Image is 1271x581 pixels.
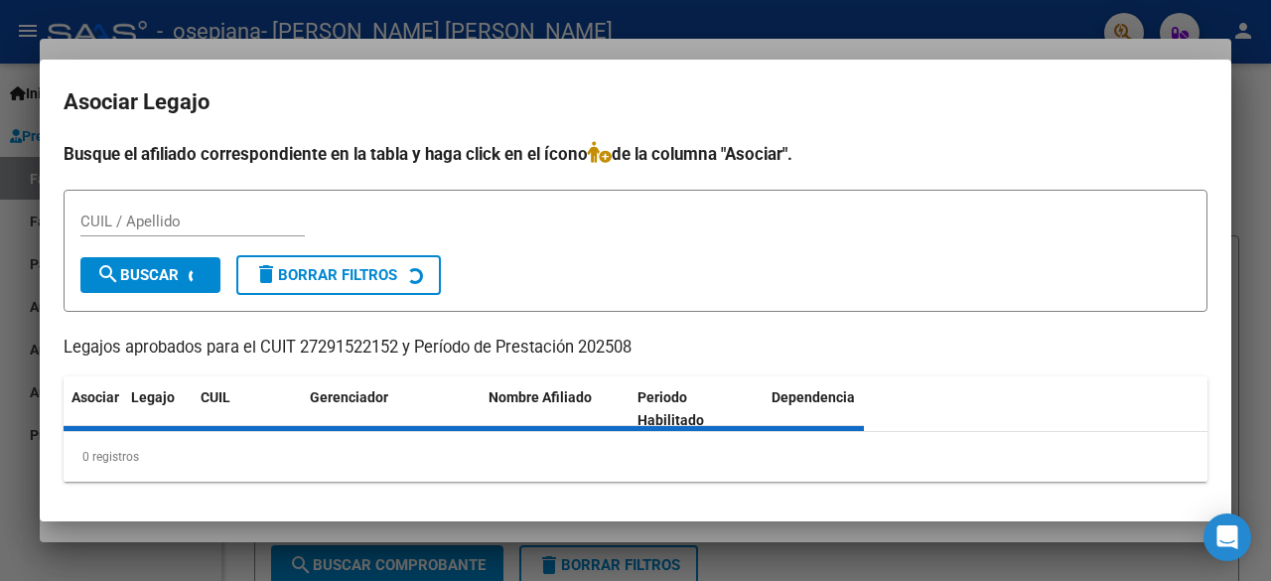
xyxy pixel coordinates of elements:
span: Legajo [131,389,175,405]
h2: Asociar Legajo [64,83,1207,121]
span: Asociar [71,389,119,405]
span: Buscar [96,266,179,284]
mat-icon: search [96,262,120,286]
mat-icon: delete [254,262,278,286]
span: CUIL [201,389,230,405]
span: Nombre Afiliado [489,389,592,405]
span: Dependencia [772,389,855,405]
div: Open Intercom Messenger [1203,513,1251,561]
button: Borrar Filtros [236,255,441,295]
datatable-header-cell: Gerenciador [302,376,481,442]
span: Borrar Filtros [254,266,397,284]
h4: Busque el afiliado correspondiente en la tabla y haga click en el ícono de la columna "Asociar". [64,141,1207,167]
datatable-header-cell: Legajo [123,376,193,442]
span: Periodo Habilitado [637,389,704,428]
datatable-header-cell: Periodo Habilitado [630,376,764,442]
datatable-header-cell: Nombre Afiliado [481,376,630,442]
button: Buscar [80,257,220,293]
datatable-header-cell: CUIL [193,376,302,442]
datatable-header-cell: Dependencia [764,376,913,442]
span: Gerenciador [310,389,388,405]
div: 0 registros [64,432,1207,482]
p: Legajos aprobados para el CUIT 27291522152 y Período de Prestación 202508 [64,336,1207,361]
datatable-header-cell: Asociar [64,376,123,442]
